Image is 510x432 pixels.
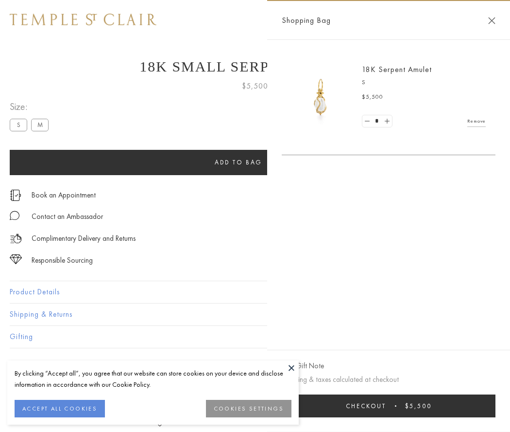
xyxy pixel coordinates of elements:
[10,119,27,131] label: S
[346,402,386,410] span: Checkout
[488,17,495,24] button: Close Shopping Bag
[242,80,268,92] span: $5,500
[32,254,93,267] div: Responsible Sourcing
[15,368,291,390] div: By clicking “Accept all”, you agree that our website can store cookies on your device and disclos...
[10,281,500,303] button: Product Details
[215,158,262,166] span: Add to bag
[15,400,105,417] button: ACCEPT ALL COOKIES
[10,304,500,325] button: Shipping & Returns
[10,190,21,201] img: icon_appointment.svg
[32,190,96,200] a: Book an Appointment
[382,115,391,127] a: Set quantity to 2
[32,233,136,245] p: Complimentary Delivery and Returns
[282,14,331,27] span: Shopping Bag
[282,360,324,372] button: Add Gift Note
[31,119,49,131] label: M
[10,58,500,75] h1: 18K Small Serpent Amulet
[362,115,372,127] a: Set quantity to 0
[362,92,383,102] span: $5,500
[282,374,495,386] p: Shipping & taxes calculated at checkout
[362,78,486,88] p: S
[10,211,19,220] img: MessageIcon-01_2.svg
[282,395,495,417] button: Checkout $5,500
[405,402,432,410] span: $5,500
[10,150,467,175] button: Add to bag
[467,116,486,126] a: Remove
[10,14,156,25] img: Temple St. Clair
[206,400,291,417] button: COOKIES SETTINGS
[32,211,103,223] div: Contact an Ambassador
[362,64,432,74] a: 18K Serpent Amulet
[10,99,52,115] span: Size:
[291,68,350,126] img: P51836-E11SERPPV
[10,326,500,348] button: Gifting
[10,233,22,245] img: icon_delivery.svg
[10,254,22,264] img: icon_sourcing.svg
